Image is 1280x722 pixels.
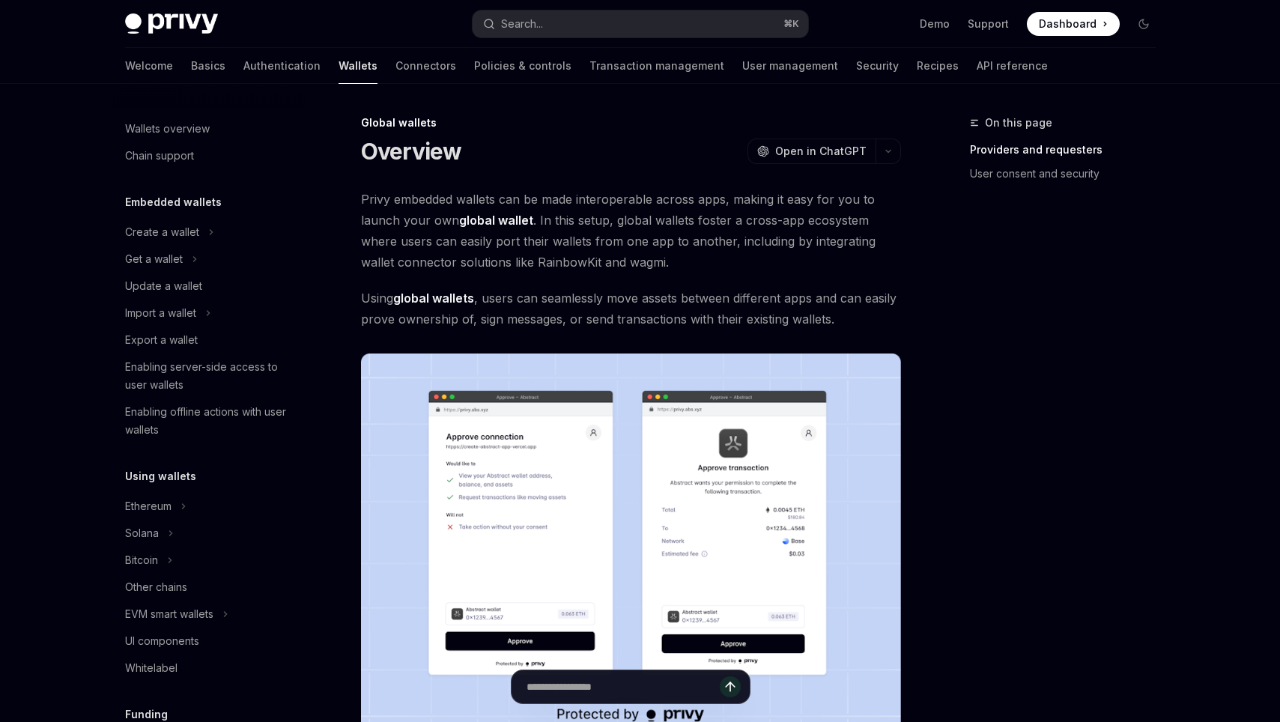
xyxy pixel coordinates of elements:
[393,291,474,306] strong: global wallets
[113,115,305,142] a: Wallets overview
[125,497,172,515] div: Ethereum
[917,48,959,84] a: Recipes
[125,331,198,349] div: Export a wallet
[113,354,305,398] a: Enabling server-side access to user wallets
[125,467,196,485] h5: Using wallets
[125,304,196,322] div: Import a wallet
[783,18,799,30] span: ⌘ K
[243,48,321,84] a: Authentication
[361,115,901,130] div: Global wallets
[113,398,305,443] a: Enabling offline actions with user wallets
[775,144,867,159] span: Open in ChatGPT
[1039,16,1097,31] span: Dashboard
[125,120,210,138] div: Wallets overview
[1027,12,1120,36] a: Dashboard
[985,114,1052,132] span: On this page
[970,162,1168,186] a: User consent and security
[474,48,571,84] a: Policies & controls
[125,578,187,596] div: Other chains
[125,551,158,569] div: Bitcoin
[113,574,305,601] a: Other chains
[125,632,199,650] div: UI components
[125,223,199,241] div: Create a wallet
[339,48,377,84] a: Wallets
[395,48,456,84] a: Connectors
[856,48,899,84] a: Security
[191,48,225,84] a: Basics
[113,142,305,169] a: Chain support
[125,277,202,295] div: Update a wallet
[720,676,741,697] button: Send message
[125,147,194,165] div: Chain support
[920,16,950,31] a: Demo
[125,605,213,623] div: EVM smart wallets
[589,48,724,84] a: Transaction management
[361,138,462,165] h1: Overview
[125,193,222,211] h5: Embedded wallets
[113,327,305,354] a: Export a wallet
[125,13,218,34] img: dark logo
[501,15,543,33] div: Search...
[125,48,173,84] a: Welcome
[125,403,296,439] div: Enabling offline actions with user wallets
[125,659,178,677] div: Whitelabel
[113,628,305,655] a: UI components
[977,48,1048,84] a: API reference
[473,10,808,37] button: Search...⌘K
[970,138,1168,162] a: Providers and requesters
[1132,12,1156,36] button: Toggle dark mode
[361,189,901,273] span: Privy embedded wallets can be made interoperable across apps, making it easy for you to launch yo...
[459,213,533,228] strong: global wallet
[361,288,901,330] span: Using , users can seamlessly move assets between different apps and can easily prove ownership of...
[968,16,1009,31] a: Support
[113,273,305,300] a: Update a wallet
[742,48,838,84] a: User management
[125,524,159,542] div: Solana
[113,655,305,682] a: Whitelabel
[125,358,296,394] div: Enabling server-side access to user wallets
[747,139,876,164] button: Open in ChatGPT
[125,250,183,268] div: Get a wallet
